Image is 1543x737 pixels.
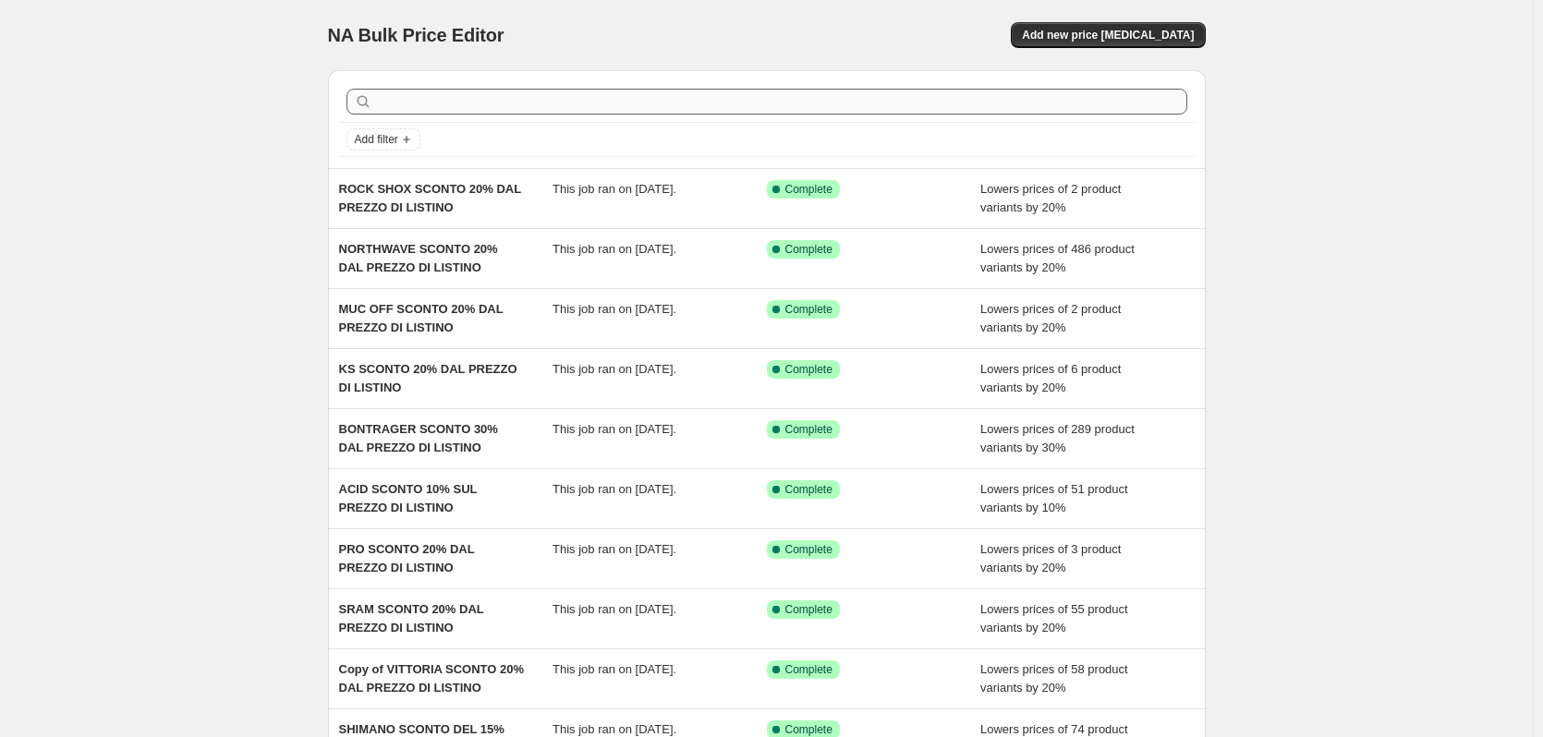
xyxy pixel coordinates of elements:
[980,422,1135,454] span: Lowers prices of 289 product variants by 30%
[553,182,676,196] span: This job ran on [DATE].
[553,242,676,256] span: This job ran on [DATE].
[553,482,676,496] span: This job ran on [DATE].
[339,662,525,695] span: Copy of VITTORIA SCONTO 20% DAL PREZZO DI LISTINO
[785,602,832,617] span: Complete
[339,602,484,634] span: SRAM SCONTO 20% DAL PREZZO DI LISTINO
[1011,22,1205,48] button: Add new price [MEDICAL_DATA]
[339,242,498,274] span: NORTHWAVE SCONTO 20% DAL PREZZO DI LISTINO
[553,302,676,316] span: This job ran on [DATE].
[785,482,832,497] span: Complete
[339,542,475,574] span: PRO SCONTO 20% DAL PREZZO DI LISTINO
[355,132,398,147] span: Add filter
[1022,28,1194,42] span: Add new price [MEDICAL_DATA]
[785,302,832,317] span: Complete
[980,302,1121,334] span: Lowers prices of 2 product variants by 20%
[339,422,498,454] span: BONTRAGER SCONTO 30% DAL PREZZO DI LISTINO
[980,182,1121,214] span: Lowers prices of 2 product variants by 20%
[980,602,1128,634] span: Lowers prices of 55 product variants by 20%
[553,602,676,616] span: This job ran on [DATE].
[553,362,676,376] span: This job ran on [DATE].
[785,242,832,257] span: Complete
[980,662,1128,695] span: Lowers prices of 58 product variants by 20%
[785,662,832,677] span: Complete
[553,662,676,676] span: This job ran on [DATE].
[785,182,832,197] span: Complete
[785,722,832,737] span: Complete
[980,362,1121,394] span: Lowers prices of 6 product variants by 20%
[785,542,832,557] span: Complete
[553,542,676,556] span: This job ran on [DATE].
[980,482,1128,514] span: Lowers prices of 51 product variants by 10%
[785,362,832,377] span: Complete
[339,482,478,514] span: ACID SCONTO 10% SUL PREZZO DI LISTINO
[328,25,504,45] span: NA Bulk Price Editor
[339,302,504,334] span: MUC OFF SCONTO 20% DAL PREZZO DI LISTINO
[553,722,676,736] span: This job ran on [DATE].
[339,362,517,394] span: KS SCONTO 20% DAL PREZZO DI LISTINO
[339,182,521,214] span: ROCK SHOX SCONTO 20% DAL PREZZO DI LISTINO
[346,128,420,151] button: Add filter
[980,242,1135,274] span: Lowers prices of 486 product variants by 20%
[785,422,832,437] span: Complete
[553,422,676,436] span: This job ran on [DATE].
[980,542,1121,574] span: Lowers prices of 3 product variants by 20%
